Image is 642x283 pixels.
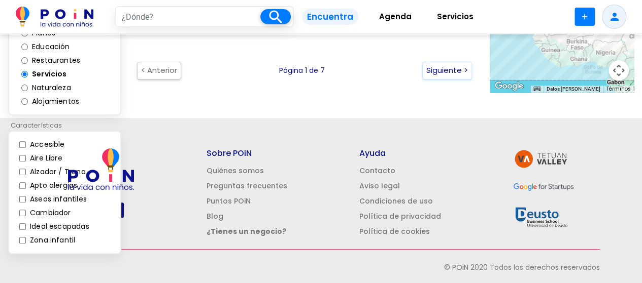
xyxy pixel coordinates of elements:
a: Preguntas frecuentes [206,181,287,191]
img: Deusto [513,205,569,229]
span: Servicios [432,9,478,25]
button: < Anterior [137,62,181,79]
img: tetuan valley [513,148,569,169]
label: Ideal escapadas [27,221,89,232]
label: Aire Libre [27,153,62,164]
label: Naturaleza [29,83,81,93]
a: ¿Tienes un negocio? [206,226,286,236]
a: Blog [206,211,223,221]
button: Datos del mapa [547,86,600,93]
label: Educación [29,42,80,52]
label: Aseos infantiles [27,194,87,205]
a: Contacto [359,166,395,176]
img: POiN [16,7,93,27]
img: poin [68,148,134,190]
label: Apto alergias [27,180,77,191]
input: ¿Dónde? [116,7,260,26]
span: Agenda [375,9,416,25]
label: Cambiador [27,208,71,218]
a: Agenda [366,5,424,29]
a: Política de privacidad [359,211,441,221]
button: Controles de visualización del mapa [609,60,629,80]
img: GFS [513,179,574,194]
a: Condiciones de uso [359,196,433,206]
a: Términos [606,85,631,93]
label: Alzador / Trona [27,167,86,177]
label: Restaurantes [29,55,90,66]
span: Encuentra [302,9,358,25]
label: Servicios [29,69,77,79]
button: Siguiente > [422,62,472,79]
p: Página 1 de 7 [279,65,324,76]
a: Servicios [424,5,486,29]
h5: Sobre POiN [206,148,287,158]
a: Encuentra [294,5,366,29]
label: Alojamientos [29,96,89,107]
img: Google [492,79,526,93]
h5: Ayuda [359,148,441,158]
a: Puntos POiN [206,196,250,206]
a: Abre esta zona en Google Maps (se abre en una nueva ventana) [492,79,526,93]
a: Quiénes somos [206,166,263,176]
a: Política de cookies [359,226,430,236]
label: Zona Infantil [27,235,75,246]
i: search [266,8,284,26]
label: Accesible [27,139,65,150]
a: Aviso legal [359,181,400,191]
p: © POiN 2020 Todos los derechos reservados [32,260,600,275]
p: Características [8,120,127,131]
button: Combinaciones de teclas [533,86,540,93]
